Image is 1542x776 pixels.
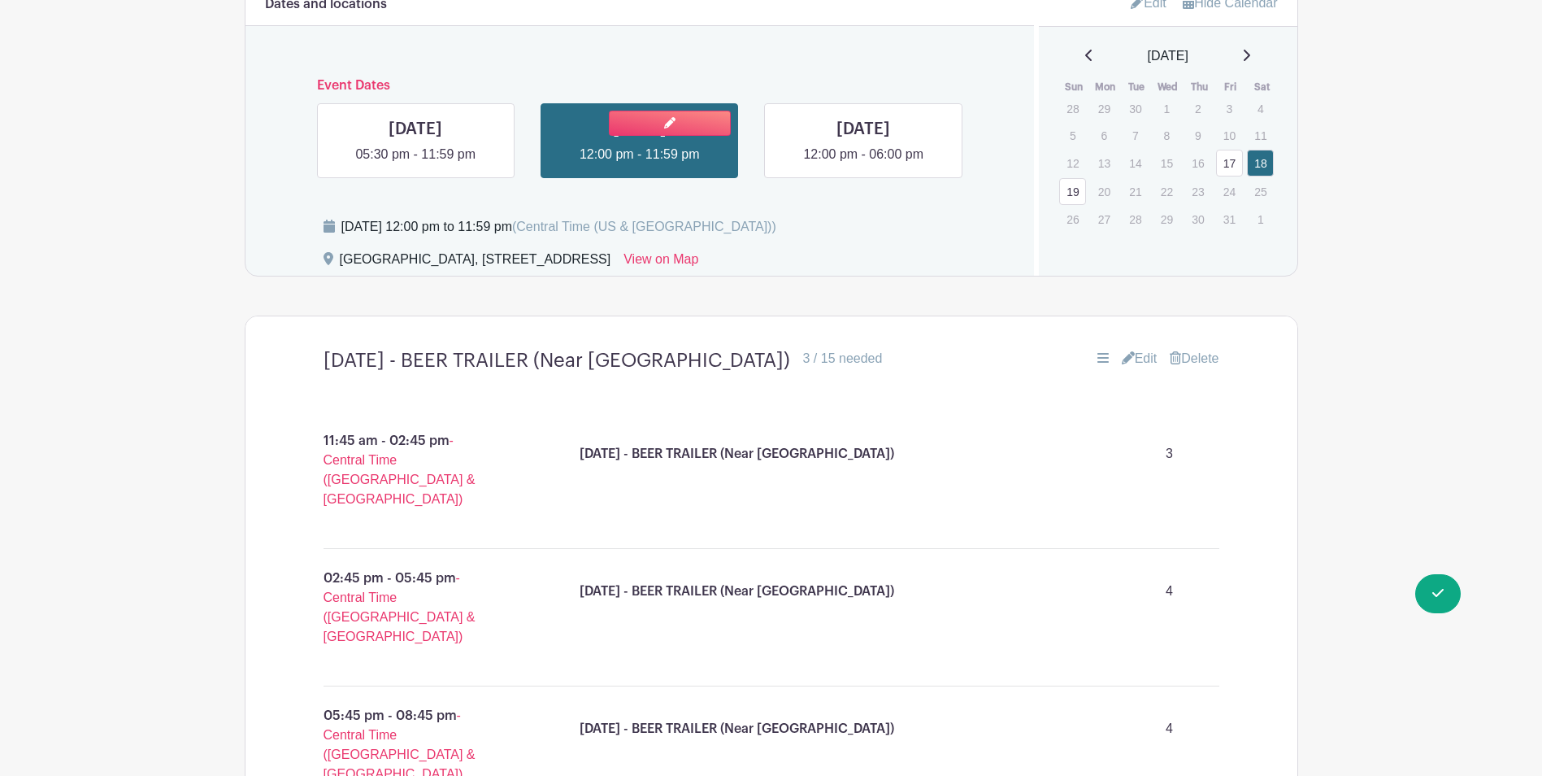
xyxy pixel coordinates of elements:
th: Sun [1058,79,1090,95]
th: Wed [1153,79,1184,95]
p: 14 [1122,150,1149,176]
h6: Event Dates [304,78,976,94]
th: Mon [1090,79,1122,95]
p: 29 [1091,96,1118,121]
p: 3 [1133,438,1206,470]
p: 6 [1091,123,1118,148]
p: [DATE] - BEER TRAILER (Near [GEOGRAPHIC_DATA]) [580,719,894,739]
p: 11:45 am - 02:45 pm [285,425,528,516]
th: Fri [1215,79,1247,95]
p: 4 [1133,575,1206,608]
th: Thu [1184,79,1215,95]
a: Delete [1170,349,1218,368]
p: 30 [1184,207,1211,232]
p: 31 [1216,207,1243,232]
span: - Central Time ([GEOGRAPHIC_DATA] & [GEOGRAPHIC_DATA]) [324,571,476,643]
p: [DATE] - BEER TRAILER (Near [GEOGRAPHIC_DATA]) [580,444,894,464]
p: 28 [1059,96,1086,121]
p: 10 [1216,123,1243,148]
p: 2 [1184,96,1211,121]
p: 22 [1153,179,1180,204]
p: 3 [1216,96,1243,121]
p: 1 [1153,96,1180,121]
p: 1 [1247,207,1274,232]
p: 4 [1133,713,1206,745]
span: [DATE] [1148,46,1188,66]
a: 18 [1247,150,1274,177]
p: 24 [1216,179,1243,204]
p: 13 [1091,150,1118,176]
th: Sat [1246,79,1278,95]
p: 29 [1153,207,1180,232]
p: 16 [1184,150,1211,176]
span: - Central Time ([GEOGRAPHIC_DATA] & [GEOGRAPHIC_DATA]) [324,434,476,506]
p: 25 [1247,179,1274,204]
span: (Central Time (US & [GEOGRAPHIC_DATA])) [512,220,776,233]
p: 12 [1059,150,1086,176]
p: 20 [1091,179,1118,204]
div: [DATE] 12:00 pm to 11:59 pm [341,217,776,237]
p: 02:45 pm - 05:45 pm [285,562,528,653]
p: 30 [1122,96,1149,121]
a: 19 [1059,178,1086,205]
p: 4 [1247,96,1274,121]
a: Edit [1122,349,1158,368]
p: 26 [1059,207,1086,232]
p: 7 [1122,123,1149,148]
p: 15 [1153,150,1180,176]
p: 5 [1059,123,1086,148]
a: View on Map [623,250,698,276]
p: 11 [1247,123,1274,148]
a: 17 [1216,150,1243,177]
div: 3 / 15 needed [803,349,883,368]
div: [GEOGRAPHIC_DATA], [STREET_ADDRESS] [340,250,611,276]
p: 21 [1122,179,1149,204]
th: Tue [1121,79,1153,95]
p: 9 [1184,123,1211,148]
p: 8 [1153,123,1180,148]
p: 23 [1184,179,1211,204]
h4: [DATE] - BEER TRAILER (Near [GEOGRAPHIC_DATA]) [324,349,790,373]
p: [DATE] - BEER TRAILER (Near [GEOGRAPHIC_DATA]) [580,582,894,601]
p: 27 [1091,207,1118,232]
p: 28 [1122,207,1149,232]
